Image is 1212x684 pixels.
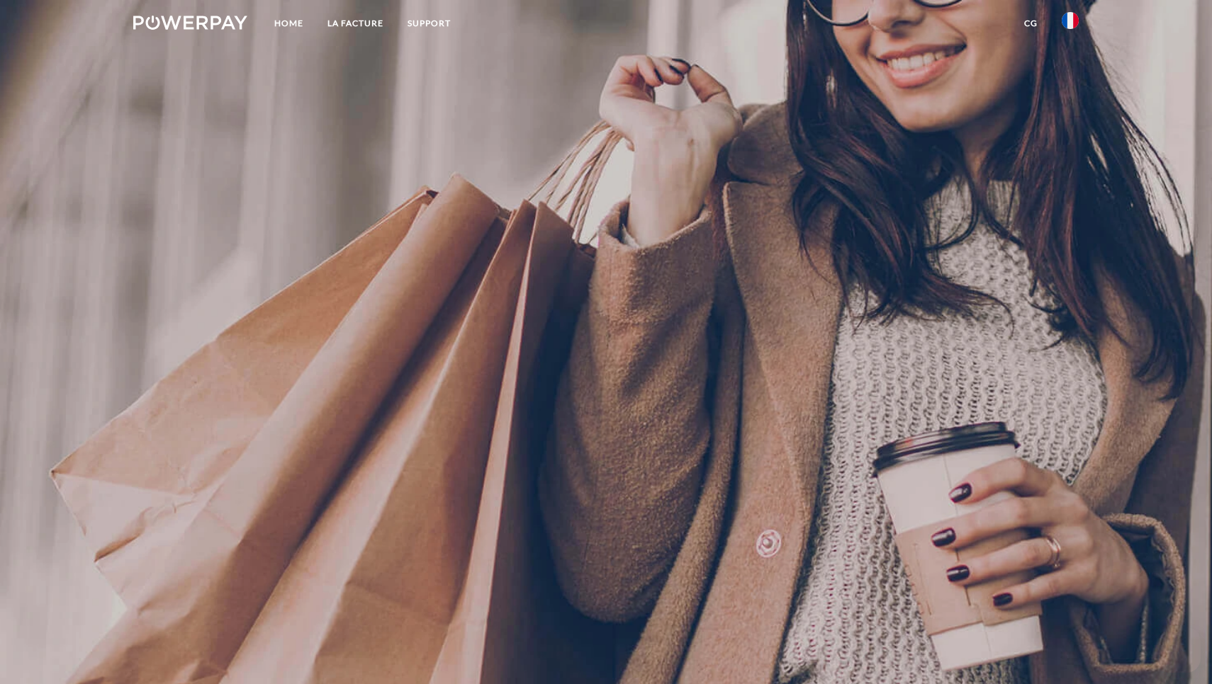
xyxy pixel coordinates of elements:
[315,11,395,36] a: LA FACTURE
[1012,11,1050,36] a: CG
[1062,12,1079,29] img: fr
[395,11,463,36] a: Support
[133,16,247,30] img: logo-powerpay-white.svg
[262,11,315,36] a: Home
[1155,627,1201,673] iframe: Bouton de lancement de la fenêtre de messagerie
